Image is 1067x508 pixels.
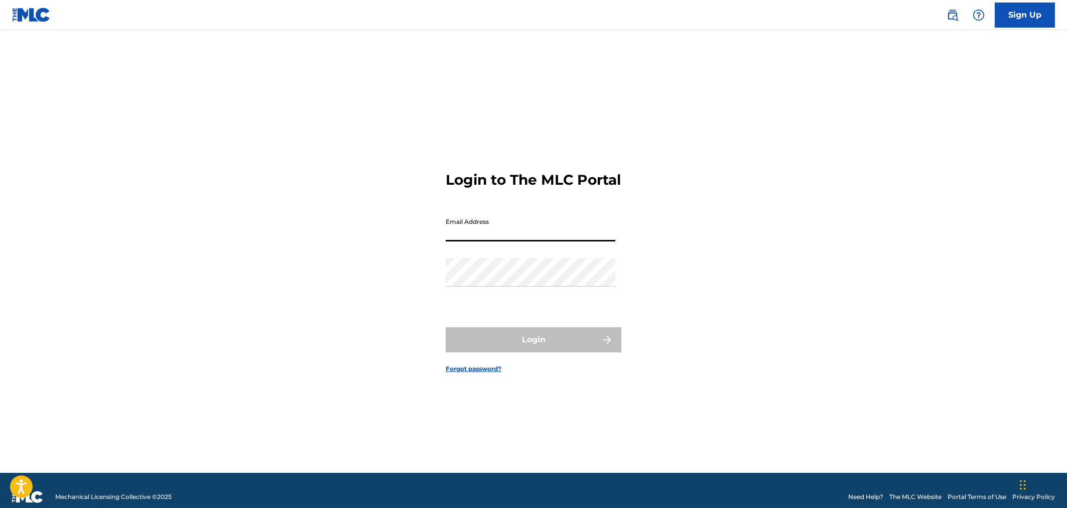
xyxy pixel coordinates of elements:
[889,492,942,501] a: The MLC Website
[943,5,963,25] a: Public Search
[948,492,1006,501] a: Portal Terms of Use
[12,491,43,503] img: logo
[947,9,959,21] img: search
[1020,470,1026,500] div: Ziehen
[55,492,172,501] span: Mechanical Licensing Collective © 2025
[969,5,989,25] div: Help
[1012,492,1055,501] a: Privacy Policy
[1017,460,1067,508] iframe: Chat Widget
[848,492,883,501] a: Need Help?
[1017,460,1067,508] div: Chat-Widget
[973,9,985,21] img: help
[446,171,621,189] h3: Login to The MLC Portal
[12,8,51,22] img: MLC Logo
[446,364,501,373] a: Forgot password?
[995,3,1055,28] a: Sign Up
